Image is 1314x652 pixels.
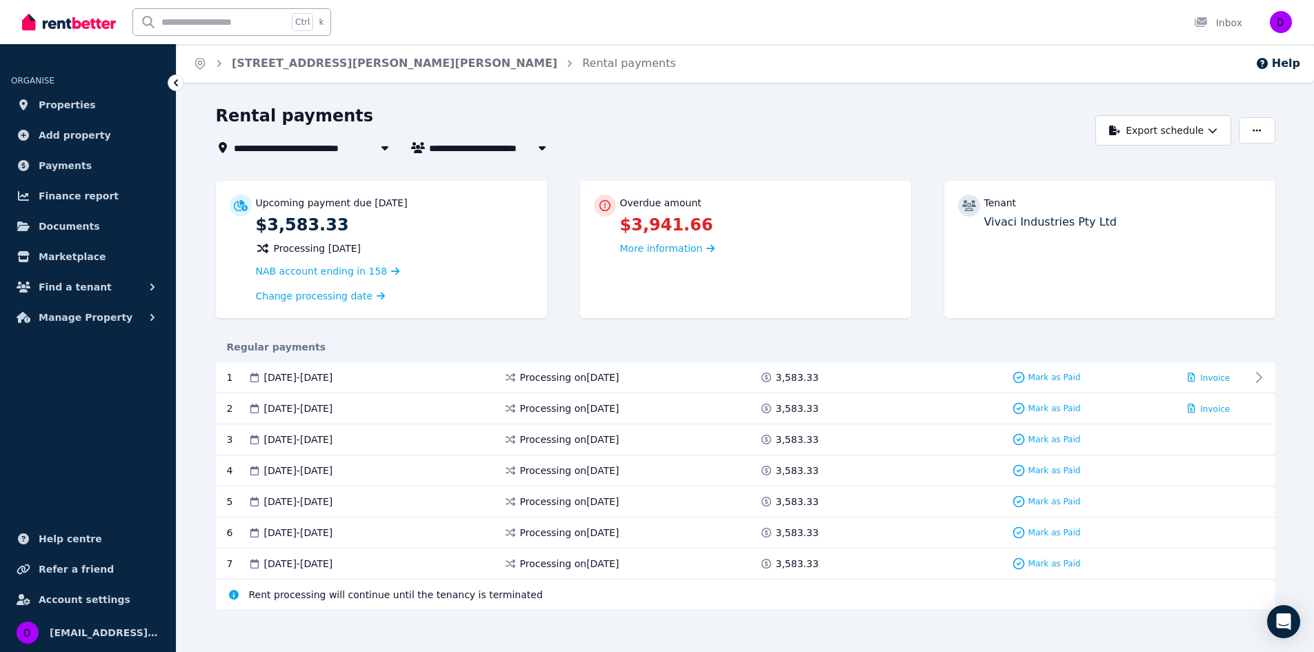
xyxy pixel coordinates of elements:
button: Manage Property [11,304,165,331]
button: Invoice [1188,371,1230,384]
span: Manage Property [39,309,132,326]
span: Processing [DATE] [274,241,361,255]
p: $3,941.66 [620,214,897,236]
span: Find a tenant [39,279,112,295]
span: Processing on [DATE] [520,495,619,508]
span: 3,583.33 [776,464,819,477]
a: Properties [11,91,165,119]
span: Mark as Paid [1028,527,1081,538]
span: Mark as Paid [1028,558,1081,569]
nav: Breadcrumb [177,44,693,83]
a: Documents [11,213,165,240]
span: ORGANISE [11,76,54,86]
p: Upcoming payment due [DATE] [256,196,408,210]
div: Open Intercom Messenger [1267,605,1300,638]
span: 3,583.33 [776,433,819,446]
span: Properties [39,97,96,113]
span: 3,583.33 [776,371,819,384]
span: Processing on [DATE] [520,557,619,571]
span: Documents [39,218,100,235]
p: $3,583.33 [256,214,533,236]
span: [DATE] - [DATE] [264,557,333,571]
span: [DATE] - [DATE] [264,402,333,415]
span: Processing on [DATE] [520,464,619,477]
p: Tenant [984,196,1017,210]
span: Mark as Paid [1028,403,1081,414]
a: Account settings [11,586,165,613]
span: Add property [39,127,111,144]
span: 3,583.33 [776,557,819,571]
a: Payments [11,152,165,179]
img: dalrympleroad399@gmail.com [17,622,39,644]
div: Inbox [1194,16,1242,30]
a: Finance report [11,182,165,210]
button: Invoice [1188,402,1230,415]
span: Help centre [39,531,102,547]
span: Mark as Paid [1028,434,1081,445]
span: Marketplace [39,248,106,265]
a: [STREET_ADDRESS][PERSON_NAME][PERSON_NAME] [232,57,557,70]
button: Export schedule [1095,115,1231,146]
span: 3,583.33 [776,402,819,415]
h1: Rental payments [216,105,374,127]
a: Add property [11,121,165,149]
span: [DATE] - [DATE] [264,433,333,446]
div: 6 [227,526,248,540]
span: Mark as Paid [1028,496,1081,507]
span: Mark as Paid [1028,372,1081,383]
span: [DATE] - [DATE] [264,526,333,540]
p: Vivaci Industries Pty Ltd [984,214,1262,230]
a: Refer a friend [11,555,165,583]
p: Overdue amount [620,196,701,210]
a: Marketplace [11,243,165,270]
div: Regular payments [216,340,1275,354]
a: Change processing date [256,289,386,303]
span: Invoice [1200,404,1230,414]
span: Account settings [39,591,130,608]
span: [DATE] - [DATE] [264,495,333,508]
span: Change processing date [256,289,373,303]
button: Help [1255,55,1300,72]
span: 3,583.33 [776,495,819,508]
span: k [319,17,323,28]
span: Refer a friend [39,561,114,577]
a: Help centre [11,525,165,553]
span: [EMAIL_ADDRESS][DOMAIN_NAME] [50,624,159,641]
span: 3,583.33 [776,526,819,540]
img: RentBetter [22,12,116,32]
span: More information [620,243,703,254]
div: 5 [227,495,248,508]
div: 3 [227,433,248,446]
span: Processing on [DATE] [520,402,619,415]
span: Finance report [39,188,119,204]
div: 1 [227,371,248,384]
span: Processing on [DATE] [520,526,619,540]
img: dalrympleroad399@gmail.com [1270,11,1292,33]
span: [DATE] - [DATE] [264,464,333,477]
div: 4 [227,464,248,477]
span: Ctrl [292,13,313,31]
div: 7 [227,557,248,571]
span: [DATE] - [DATE] [264,371,333,384]
button: Find a tenant [11,273,165,301]
span: Mark as Paid [1028,465,1081,476]
span: Payments [39,157,92,174]
span: Processing on [DATE] [520,433,619,446]
a: Rental payments [582,57,676,70]
span: NAB account ending in 158 [256,266,388,277]
span: Invoice [1200,373,1230,383]
div: 2 [227,402,248,415]
span: Rent processing will continue until the tenancy is terminated [249,588,543,602]
span: Processing on [DATE] [520,371,619,384]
